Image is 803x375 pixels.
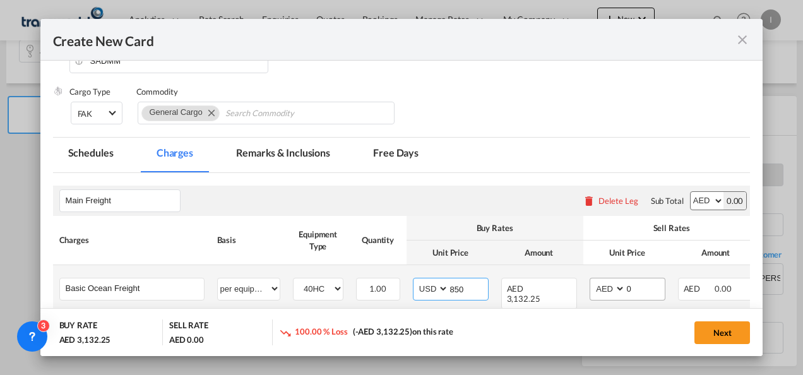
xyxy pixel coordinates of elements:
[40,19,763,357] md-dialog: Create New Card ...
[60,278,204,297] md-input-container: Basic Ocean Freight
[358,138,434,172] md-tab-item: Free Days
[138,102,395,124] md-chips-wrap: Chips container. Use arrow keys to select chips.
[353,326,413,336] span: (-AED 3,132.25)
[225,104,341,124] input: Chips input.
[66,278,204,297] input: Charge Name
[59,234,205,246] div: Charges
[69,86,110,97] label: Cargo Type
[507,294,540,304] span: 3,132.25
[200,106,219,119] button: Remove General Cargo
[53,138,129,172] md-tab-item: Schedules
[295,326,348,336] span: 100.00 % Loss
[218,278,280,299] select: per equipment
[449,278,488,297] input: 850
[495,241,583,265] th: Amount
[66,191,180,210] input: Leg Name
[356,234,400,246] div: Quantity
[53,138,447,172] md-pagination-wrapper: Use the left and right arrow keys to navigate between tabs
[71,102,122,124] md-select: Select Cargo type: FAK
[672,241,760,265] th: Amount
[715,283,732,294] span: 0.00
[413,222,577,234] div: Buy Rates
[53,32,735,47] div: Create New Card
[169,334,204,345] div: AED 0.00
[684,283,713,294] span: AED
[723,192,747,210] div: 0.00
[369,283,386,294] span: 1.00
[735,32,750,47] md-icon: icon-close fg-AAA8AD m-0 pointer
[59,334,111,345] div: AED 3,132.25
[279,326,292,339] md-icon: icon-trending-down
[217,234,280,246] div: Basis
[694,321,750,344] button: Next
[279,326,453,339] div: on this rate
[583,241,672,265] th: Unit Price
[590,222,754,234] div: Sell Rates
[651,195,684,206] div: Sub Total
[626,278,665,297] input: 0
[136,86,178,97] label: Commodity
[76,51,268,70] input: Enter Port of Discharge
[507,283,537,294] span: AED
[59,319,97,334] div: BUY RATE
[407,241,495,265] th: Unit Price
[169,319,208,334] div: SELL RATE
[221,138,345,172] md-tab-item: Remarks & Inclusions
[583,194,595,207] md-icon: icon-delete
[598,196,638,206] div: Delete Leg
[150,107,203,117] span: General Cargo
[141,138,208,172] md-tab-item: Charges
[150,106,205,119] div: General Cargo. Press delete to remove this chip.
[53,86,63,96] img: cargo.png
[293,229,343,251] div: Equipment Type
[583,196,638,206] button: Delete Leg
[78,109,93,119] div: FAK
